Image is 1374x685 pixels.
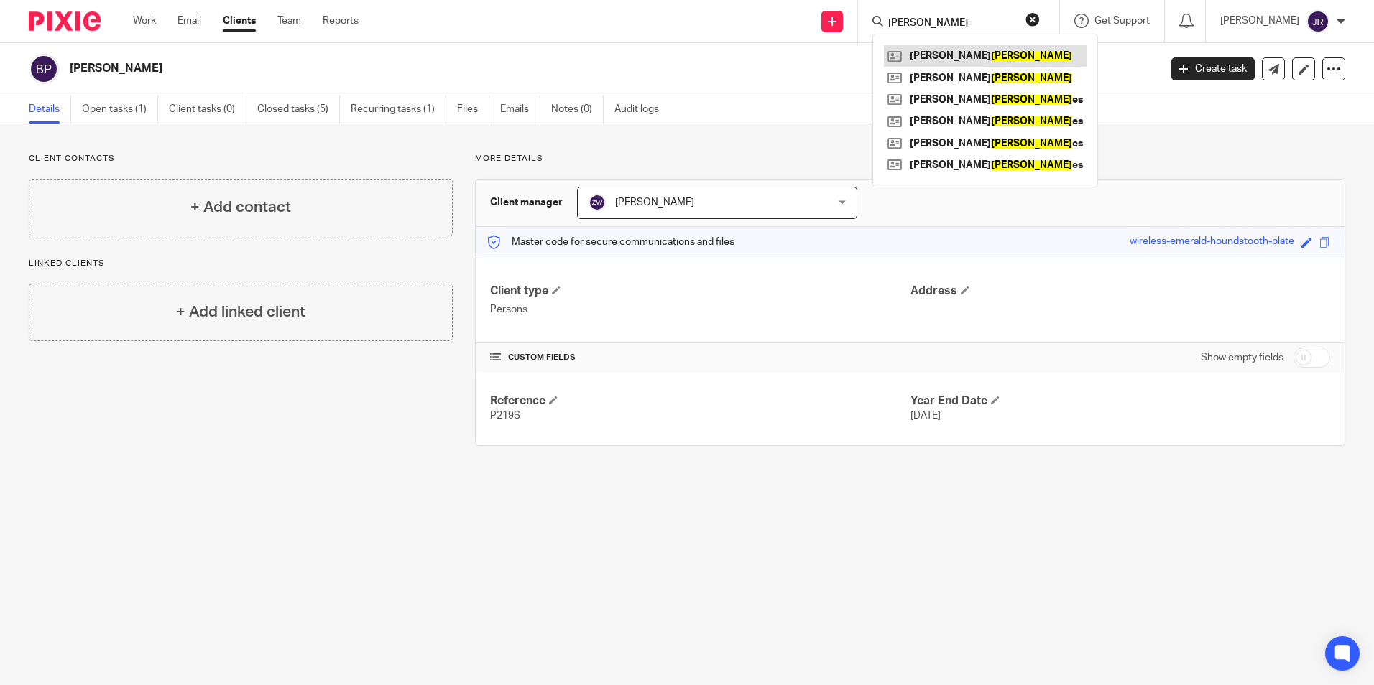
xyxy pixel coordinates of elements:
span: [DATE] [910,411,941,421]
a: Emails [500,95,540,124]
h4: Address [910,284,1330,299]
img: svg%3E [1306,10,1329,33]
button: Clear [1025,12,1040,27]
span: P219S [490,411,520,421]
label: Show empty fields [1201,350,1283,365]
h4: Reference [490,393,910,409]
a: Create task [1171,57,1255,80]
a: Email [177,14,201,28]
p: Linked clients [29,258,453,269]
a: Open tasks (1) [82,95,158,124]
h4: Year End Date [910,393,1330,409]
a: Notes (0) [551,95,604,124]
p: Persons [490,302,910,317]
a: Recurring tasks (1) [351,95,446,124]
span: Get Support [1094,16,1150,26]
a: Details [29,95,71,124]
h2: [PERSON_NAME] [70,61,933,76]
input: Search [887,17,1016,30]
a: Closed tasks (5) [257,95,340,124]
h4: + Add linked client [176,301,305,323]
img: svg%3E [589,194,606,211]
p: More details [475,153,1345,164]
p: [PERSON_NAME] [1220,14,1299,28]
img: Pixie [29,11,101,31]
a: Clients [223,14,256,28]
a: Client tasks (0) [169,95,246,124]
img: svg%3E [29,54,59,84]
span: [PERSON_NAME] [615,197,694,208]
a: Audit logs [614,95,670,124]
div: wireless-emerald-houndstooth-plate [1130,234,1294,251]
a: Work [133,14,156,28]
h4: Client type [490,284,910,299]
h3: Client manager [490,195,563,210]
p: Master code for secure communications and files [487,235,734,249]
a: Files [457,95,489,124]
h4: CUSTOM FIELDS [490,352,910,363]
p: Client contacts [29,153,453,164]
h4: + Add contact [190,196,291,218]
a: Team [277,14,301,28]
a: Reports [323,14,359,28]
